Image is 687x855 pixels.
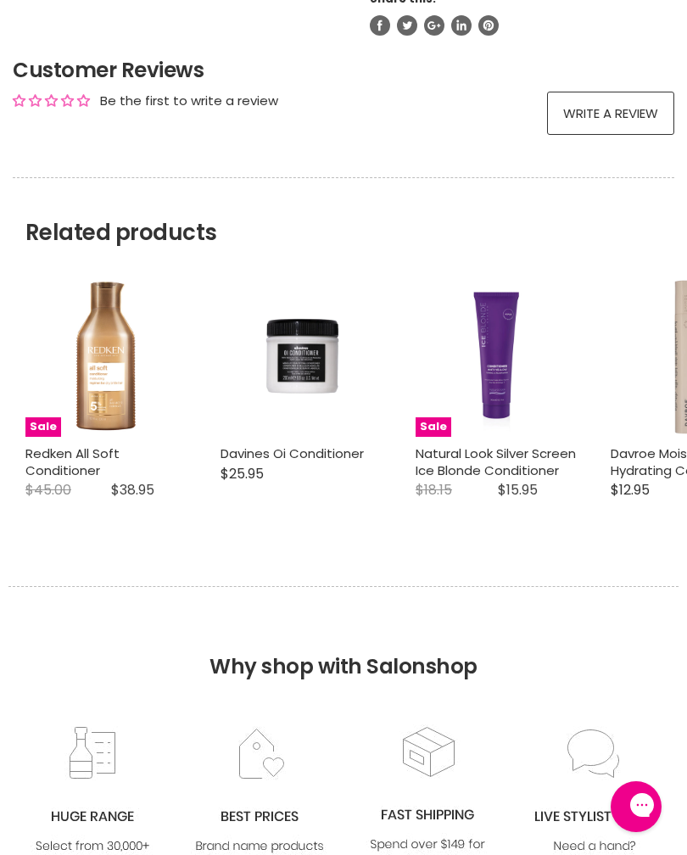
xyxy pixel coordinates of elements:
[602,775,670,838] iframe: Gorgias live chat messenger
[221,276,382,437] img: Davines Oi Conditioner
[13,177,674,246] h2: Related products
[221,464,264,483] span: $25.95
[25,276,187,437] a: Redken All Soft Conditioner Redken All Soft Conditioner Sale
[416,276,577,437] a: Natural Look Silver Screen Ice Blonde Conditioner Natural Look Silver Screen Ice Blonde Condition...
[498,480,538,500] span: $15.95
[25,480,71,500] span: $45.00
[111,480,154,500] span: $38.95
[13,92,90,109] div: Average rating is 0.00 stars
[221,444,364,462] a: Davines Oi Conditioner
[100,92,278,109] div: Be the first to write a review
[547,92,674,135] a: Write a review
[13,56,674,85] h2: Customer Reviews
[416,276,577,437] img: Natural Look Silver Screen Ice Blonde Conditioner
[611,480,650,500] span: $12.95
[416,444,576,479] a: Natural Look Silver Screen Ice Blonde Conditioner
[25,276,187,437] img: Redken All Soft Conditioner
[25,417,61,437] span: Sale
[416,417,451,437] span: Sale
[8,586,679,704] h2: Why shop with Salonshop
[416,480,452,500] span: $18.15
[25,444,120,479] a: Redken All Soft Conditioner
